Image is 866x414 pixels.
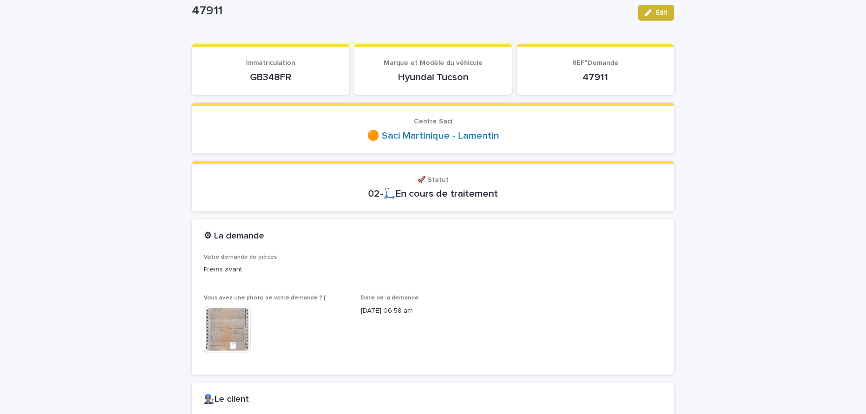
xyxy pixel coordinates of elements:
[528,71,662,83] p: 47911
[572,59,619,66] span: REF°Demande
[638,5,674,21] button: Edit
[204,295,326,301] span: Vous avez une photo de votre demande ? [
[367,130,499,142] a: 🟠 Saci Martinique - Lamentin
[417,177,449,183] span: 🚀 Statut
[204,188,662,200] p: 02-🛴En cours de traitement
[204,231,264,242] h2: ⚙ La demande
[414,118,452,125] span: Centre Saci
[366,71,500,83] p: Hyundai Tucson
[361,295,419,301] span: Date de la demande
[204,394,249,405] h2: 👨🏽‍🔧Le client
[204,254,277,260] span: Votre demande de pièces
[384,59,483,66] span: Marque et Modèle du véhicule
[361,306,506,316] p: [DATE] 06:58 am
[204,71,338,83] p: GB348FR
[192,4,630,18] p: 47911
[204,265,662,275] p: Freins avant
[655,9,668,16] span: Edit
[246,59,295,66] span: Immatriculation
